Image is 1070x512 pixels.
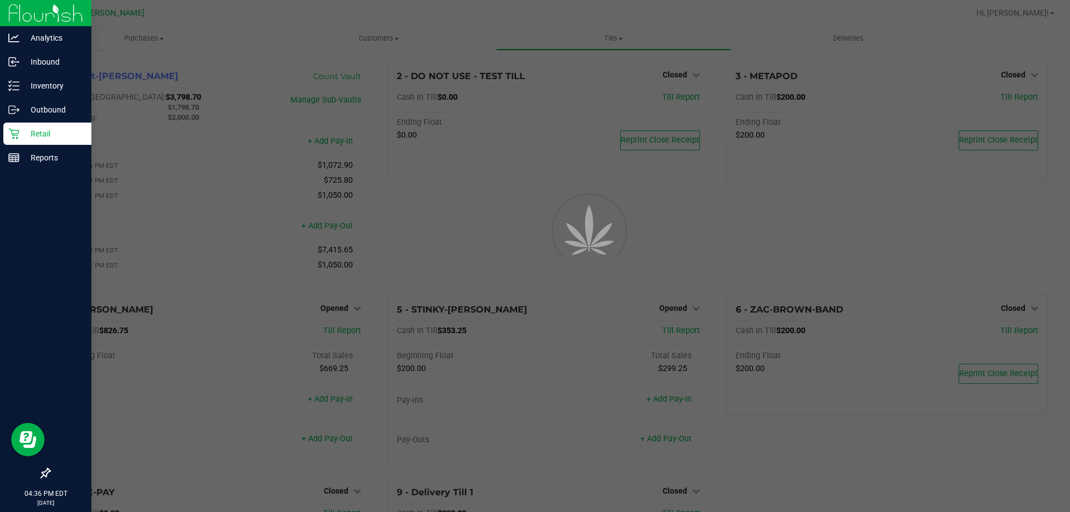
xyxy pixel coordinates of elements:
[20,79,86,92] p: Inventory
[20,127,86,140] p: Retail
[8,32,20,43] inline-svg: Analytics
[8,152,20,163] inline-svg: Reports
[11,423,45,456] iframe: Resource center
[8,80,20,91] inline-svg: Inventory
[20,151,86,164] p: Reports
[8,56,20,67] inline-svg: Inbound
[5,499,86,507] p: [DATE]
[8,104,20,115] inline-svg: Outbound
[20,103,86,116] p: Outbound
[20,55,86,69] p: Inbound
[20,31,86,45] p: Analytics
[8,128,20,139] inline-svg: Retail
[5,489,86,499] p: 04:36 PM EDT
